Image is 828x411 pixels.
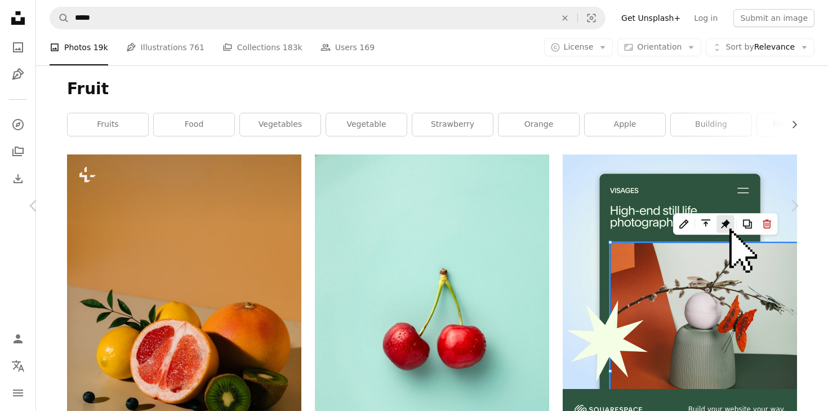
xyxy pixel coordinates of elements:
a: Illustrations [7,63,29,86]
a: vegetables [240,113,320,136]
button: scroll list to the right [784,113,797,136]
a: fruits [68,113,148,136]
span: Sort by [725,42,754,51]
button: Sort byRelevance [706,38,814,56]
a: strawberry [412,113,493,136]
button: Clear [553,7,577,29]
span: Relevance [725,42,795,53]
button: Search Unsplash [50,7,69,29]
span: Orientation [637,42,682,51]
button: Visual search [578,7,605,29]
a: a grapefruit, orange, kiwi, and lemons on a table [67,325,301,335]
span: 183k [283,41,302,54]
a: Users 169 [320,29,375,65]
a: Illustrations 761 [126,29,204,65]
button: Submit an image [733,9,814,27]
span: 761 [189,41,204,54]
a: Next [760,152,828,260]
a: vegetable [326,113,407,136]
a: Collections [7,140,29,163]
img: file-1723602894256-972c108553a7image [563,154,797,389]
button: Language [7,355,29,377]
a: Explore [7,113,29,136]
a: Photos [7,36,29,59]
button: License [544,38,613,56]
a: two cherries [315,295,549,306]
a: Get Unsplash+ [615,9,687,27]
button: Orientation [617,38,701,56]
button: Menu [7,382,29,404]
a: Log in / Sign up [7,328,29,350]
h1: Fruit [67,79,797,99]
a: food [154,113,234,136]
span: 169 [359,41,375,54]
form: Find visuals sitewide [50,7,606,29]
a: building [671,113,751,136]
a: Collections 183k [222,29,302,65]
a: Log in [687,9,724,27]
a: orange [498,113,579,136]
a: apple [585,113,665,136]
span: License [564,42,594,51]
